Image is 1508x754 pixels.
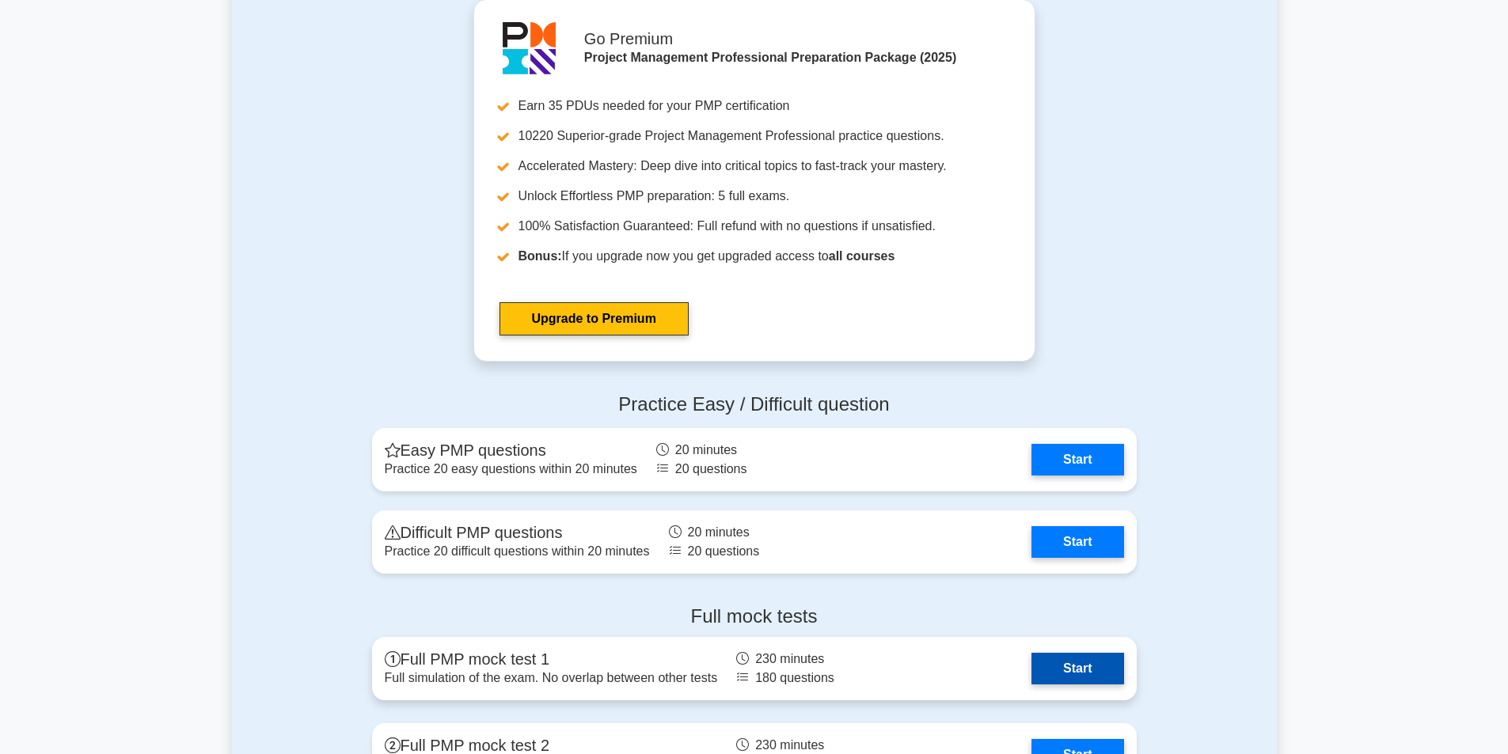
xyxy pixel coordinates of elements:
a: Start [1031,526,1123,558]
h4: Practice Easy / Difficult question [372,393,1137,416]
a: Start [1031,444,1123,476]
h4: Full mock tests [372,605,1137,628]
a: Start [1031,653,1123,684]
a: Upgrade to Premium [500,302,689,335]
